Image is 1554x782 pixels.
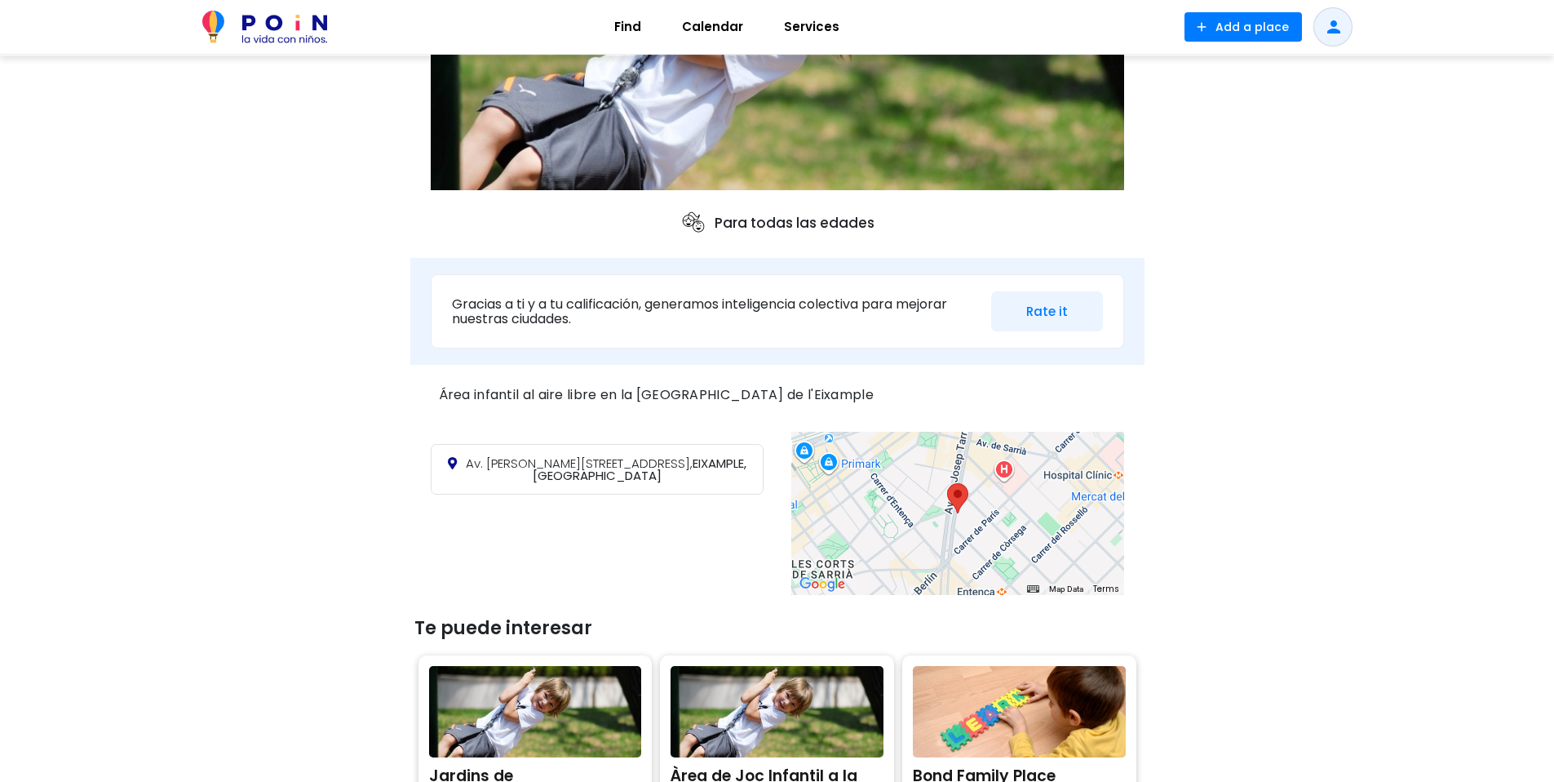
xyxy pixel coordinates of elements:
[1049,584,1083,595] button: Map Data
[429,666,642,758] img: Jardins de Rosa Deulofeu
[662,7,764,47] a: Calendar
[680,210,874,236] p: Para todas las edades
[202,11,327,43] img: POiN
[1027,584,1038,595] button: Keyboard shortcuts
[680,210,706,236] img: ages icon
[991,291,1103,331] button: Rate it
[466,455,693,472] span: Av. [PERSON_NAME][STREET_ADDRESS],
[414,618,1140,639] h3: Te puede interesar
[795,574,849,595] img: Google
[777,14,847,40] span: Services
[452,297,979,326] p: Gracias a ti y a tu calificación, generamos inteligencia colectiva para mejorar nuestras ciudades.
[671,666,883,758] img: Àrea de Joc Infantil a la Plaça Caba
[466,455,746,484] span: EIXAMPLE, [GEOGRAPHIC_DATA]
[795,574,849,595] a: Open this area in Google Maps (opens a new window)
[913,666,1126,758] img: Bond Family Place
[607,14,649,40] span: Find
[1093,583,1119,595] a: Terms (opens in new tab)
[764,7,860,47] a: Services
[1184,12,1302,42] button: Add a place
[675,14,750,40] span: Calendar
[431,381,1124,409] div: Área infantil al aire libre en la [GEOGRAPHIC_DATA] de l'Eixample
[594,7,662,47] a: Find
